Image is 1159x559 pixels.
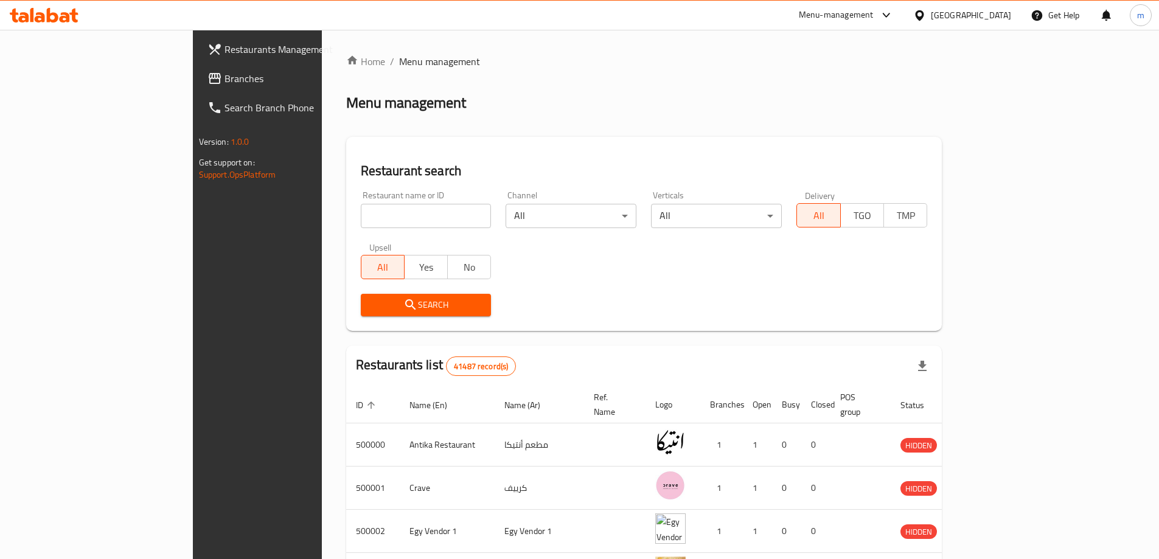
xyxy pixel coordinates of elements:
td: Antika Restaurant [400,423,495,467]
a: Restaurants Management [198,35,386,64]
span: No [453,259,486,276]
span: All [366,259,400,276]
span: Menu management [399,54,480,69]
img: Antika Restaurant [655,427,686,457]
span: HIDDEN [900,482,937,496]
span: Search Branch Phone [224,100,377,115]
div: Menu-management [799,8,874,23]
span: Branches [224,71,377,86]
span: Status [900,398,940,412]
td: 1 [700,423,743,467]
th: Closed [801,386,830,423]
th: Branches [700,386,743,423]
label: Upsell [369,243,392,251]
h2: Restaurants list [356,356,517,376]
div: HIDDEN [900,481,937,496]
td: 0 [772,510,801,553]
span: TGO [846,207,879,224]
td: 1 [743,467,772,510]
span: Restaurants Management [224,42,377,57]
span: Search [371,297,482,313]
h2: Menu management [346,93,466,113]
td: 0 [801,423,830,467]
div: All [651,204,782,228]
td: 0 [772,423,801,467]
span: HIDDEN [900,525,937,539]
button: All [361,255,405,279]
td: Crave [400,467,495,510]
td: مطعم أنتيكا [495,423,584,467]
span: m [1137,9,1144,22]
td: 0 [801,510,830,553]
span: Ref. Name [594,390,631,419]
td: Egy Vendor 1 [400,510,495,553]
div: Total records count [446,356,516,376]
button: Yes [404,255,448,279]
div: Export file [908,352,937,381]
h2: Restaurant search [361,162,928,180]
a: Search Branch Phone [198,93,386,122]
span: ID [356,398,379,412]
img: Egy Vendor 1 [655,513,686,544]
span: 41487 record(s) [447,361,515,372]
nav: breadcrumb [346,54,942,69]
th: Logo [646,386,700,423]
label: Delivery [805,191,835,200]
button: All [796,203,840,227]
span: Yes [409,259,443,276]
button: TMP [883,203,927,227]
span: POS group [840,390,876,419]
td: 0 [772,467,801,510]
span: Version: [199,134,229,150]
li: / [390,54,394,69]
th: Busy [772,386,801,423]
div: All [506,204,636,228]
td: 0 [801,467,830,510]
span: Name (Ar) [504,398,556,412]
span: Get support on: [199,155,255,170]
td: 1 [743,423,772,467]
span: Name (En) [409,398,463,412]
span: All [802,207,835,224]
img: Crave [655,470,686,501]
div: HIDDEN [900,524,937,539]
th: Open [743,386,772,423]
td: 1 [700,510,743,553]
a: Support.OpsPlatform [199,167,276,182]
span: TMP [889,207,922,224]
span: HIDDEN [900,439,937,453]
td: كرييف [495,467,584,510]
button: Search [361,294,492,316]
input: Search for restaurant name or ID.. [361,204,492,228]
span: 1.0.0 [231,134,249,150]
td: Egy Vendor 1 [495,510,584,553]
button: TGO [840,203,884,227]
button: No [447,255,491,279]
a: Branches [198,64,386,93]
td: 1 [700,467,743,510]
div: [GEOGRAPHIC_DATA] [931,9,1011,22]
td: 1 [743,510,772,553]
div: HIDDEN [900,438,937,453]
